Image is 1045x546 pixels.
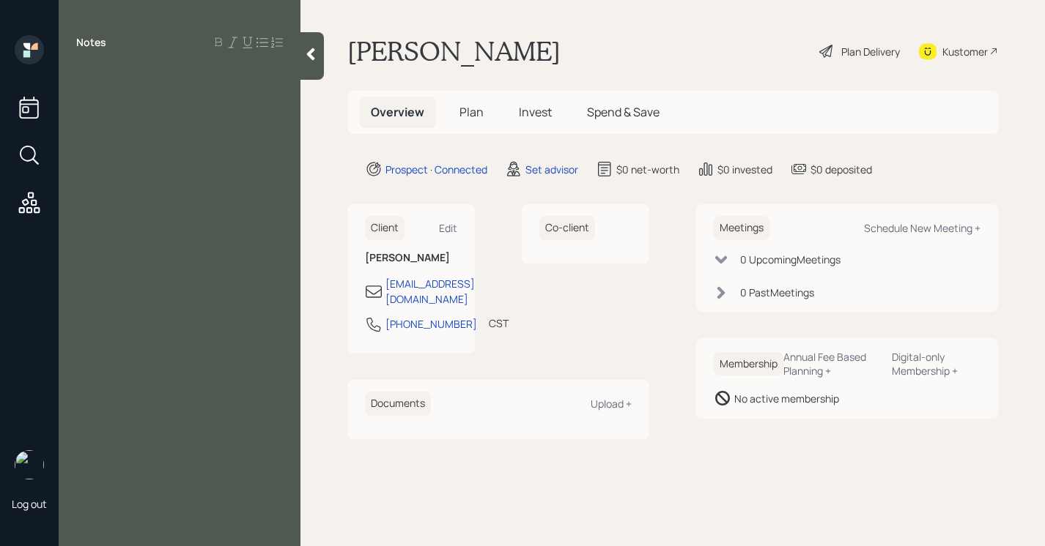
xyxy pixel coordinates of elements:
h6: Meetings [714,216,769,240]
div: Edit [439,221,457,235]
div: Upload + [591,397,632,411]
span: Plan [459,104,484,120]
h6: Client [365,216,405,240]
div: 0 Upcoming Meeting s [740,252,841,267]
span: Overview [371,104,424,120]
div: Set advisor [525,162,578,177]
div: Schedule New Meeting + [864,221,981,235]
div: $0 deposited [810,162,872,177]
div: CST [489,315,509,331]
div: Prospect · Connected [385,162,487,177]
div: [PHONE_NUMBER] [385,316,477,332]
h6: Documents [365,392,431,416]
h6: Membership [714,352,783,376]
div: Log out [12,497,47,511]
span: Spend & Save [587,104,660,120]
div: No active membership [734,391,839,406]
h6: Co-client [539,216,595,240]
div: Plan Delivery [841,44,900,59]
h6: [PERSON_NAME] [365,252,457,264]
div: $0 net-worth [616,162,679,177]
div: [EMAIL_ADDRESS][DOMAIN_NAME] [385,276,475,307]
img: retirable_logo.png [15,450,44,479]
span: Invest [519,104,552,120]
div: $0 invested [717,162,772,177]
label: Notes [76,35,106,50]
div: 0 Past Meeting s [740,285,814,300]
div: Annual Fee Based Planning + [783,350,880,378]
div: Kustomer [942,44,988,59]
div: Digital-only Membership + [892,350,981,378]
h1: [PERSON_NAME] [347,35,561,67]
